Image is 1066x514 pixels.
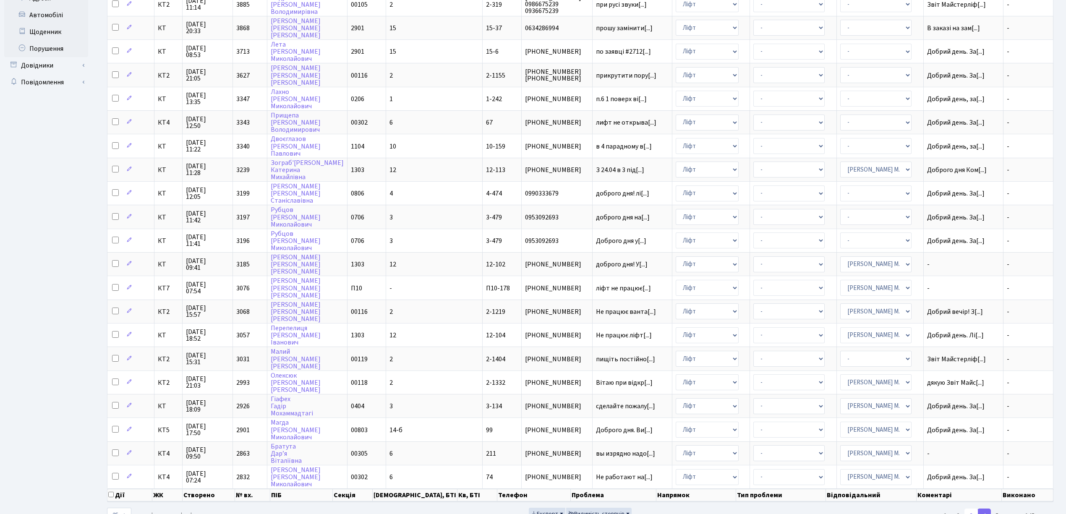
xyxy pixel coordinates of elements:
span: КТ [158,237,179,244]
span: - [927,261,999,268]
a: Рубцов[PERSON_NAME]Миколайович [271,229,321,253]
span: [DATE] 13:35 [186,92,229,105]
span: В заказі на зам[...] [927,23,980,33]
span: - [1007,331,1009,340]
span: 3340 [236,142,250,151]
span: Добрий день, за[...] [927,94,985,104]
span: [DATE] 15:57 [186,305,229,318]
span: 3627 [236,71,250,80]
span: Добрий день. За[...] [927,118,985,127]
span: 10 [389,142,396,151]
span: - [1007,355,1009,364]
a: Рубцов[PERSON_NAME]Миколайович [271,206,321,229]
span: Добрий день. За[...] [927,472,985,482]
span: КТ7 [158,285,179,292]
span: доброго дня! У[...] [596,260,648,269]
span: 15-37 [486,23,502,33]
span: 12-102 [486,260,505,269]
a: Лета[PERSON_NAME]Миколайович [271,40,321,63]
span: Доброго дня. Ви[...] [596,425,653,435]
span: 3-479 [486,236,502,245]
span: КТ [158,167,179,173]
span: п.6 1 поверх ві[...] [596,94,647,104]
span: [DATE] 11:22 [186,139,229,153]
a: Повідомлення [4,74,88,91]
th: Тип проблеми [736,489,826,501]
span: вы изрядно надо[...] [596,449,655,458]
span: КТ [158,214,179,221]
span: 1303 [351,331,364,340]
a: Щоденник [4,23,88,40]
a: Перепелиця[PERSON_NAME]Іванович [271,324,321,347]
span: пищіть постійно[...] [596,355,655,364]
span: Добрий день. Лі[...] [927,331,984,340]
span: КТ2 [158,379,179,386]
a: Автомобілі [4,7,88,23]
a: Олексюк[PERSON_NAME][PERSON_NAME] [271,371,321,394]
span: 15 [389,23,396,33]
span: КТ [158,143,179,150]
span: Добрий день. За[...] [927,189,985,198]
span: 2832 [236,472,250,482]
span: сделайте пожалу[...] [596,402,655,411]
span: - [1007,284,1009,293]
span: Доброго дня Ком[...] [927,165,987,175]
span: 0404 [351,402,364,411]
span: Не работают на[...] [596,472,653,482]
span: 4-474 [486,189,502,198]
span: 2901 [351,23,364,33]
span: [DATE] 07:24 [186,470,229,484]
a: Зограб'[PERSON_NAME]КатеринаМихайлівна [271,158,344,182]
span: [DATE] 18:52 [186,329,229,342]
span: 2 [389,378,393,387]
span: 2 [389,71,393,80]
span: КТ [158,261,179,268]
span: [DATE] 09:50 [186,446,229,460]
span: 3 [389,236,393,245]
span: 1-242 [486,94,502,104]
a: Двоєглазов[PERSON_NAME]Павлович [271,135,321,158]
span: [DATE] 08:53 [186,45,229,58]
span: 3199 [236,189,250,198]
span: 12 [389,260,396,269]
span: 1 [389,94,393,104]
th: [DEMOGRAPHIC_DATA], БТІ [373,489,457,501]
span: - [1007,402,1009,411]
span: КТ [158,25,179,31]
span: КТ4 [158,119,179,126]
span: 00302 [351,472,368,482]
span: 3343 [236,118,250,127]
a: Порушення [4,40,88,57]
span: доброго дня! лі[...] [596,189,649,198]
span: 12 [389,331,396,340]
span: лифт не открыва[...] [596,118,656,127]
span: 0806 [351,189,364,198]
span: КТ2 [158,308,179,315]
span: 67 [486,118,493,127]
span: прошу замінити[...] [596,23,653,33]
span: Не працює ванта[...] [596,307,656,316]
span: 2926 [236,402,250,411]
span: [DATE] 12:05 [186,187,229,200]
span: [DATE] 11:42 [186,210,229,224]
span: [DATE] 20:33 [186,21,229,34]
span: 6 [389,118,393,127]
span: 3347 [236,94,250,104]
span: - [1007,71,1009,80]
span: 6 [389,449,393,458]
th: Телефон [497,489,571,501]
span: КТ [158,403,179,410]
span: 0706 [351,213,364,222]
span: КТ2 [158,72,179,79]
span: в 4 парадному в[...] [596,142,652,151]
span: - [1007,118,1009,127]
span: КТ [158,190,179,197]
span: 3031 [236,355,250,364]
span: [PHONE_NUMBER] [525,167,589,173]
span: - [1007,94,1009,104]
th: Виконано [1002,489,1053,501]
span: [PHONE_NUMBER] [525,356,589,363]
span: [DATE] 12:50 [186,116,229,129]
span: 1104 [351,142,364,151]
span: по заявці #2712[...] [596,47,651,56]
